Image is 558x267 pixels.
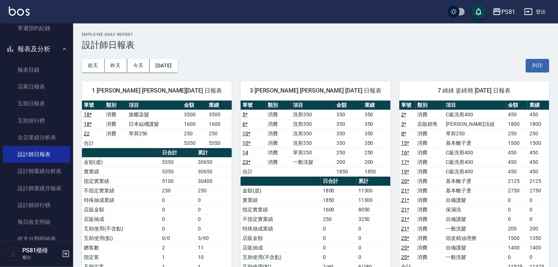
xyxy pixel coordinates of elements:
[241,252,321,262] td: 互助使用(不含點)
[266,129,291,138] td: 消費
[104,110,127,119] td: 消費
[196,195,232,205] td: 0
[127,129,182,138] td: 單剪250
[416,129,444,138] td: 消費
[249,87,382,94] span: 3 [PERSON_NAME] [PERSON_NAME] [DATE] 日報表
[82,233,160,243] td: 互助使用(點)
[444,129,506,138] td: 單剪250
[207,119,232,129] td: 1600
[3,214,70,230] a: 每日收支明細
[3,146,70,163] a: 設計師日報表
[160,233,196,243] td: 0/0
[196,205,232,214] td: 0
[416,167,444,176] td: 消費
[506,252,528,262] td: 0
[416,176,444,186] td: 消費
[160,186,196,195] td: 250
[266,148,291,157] td: 消費
[82,167,160,176] td: 實業績
[321,195,357,205] td: 1850
[160,157,196,167] td: 5350
[266,119,291,129] td: 消費
[241,101,391,177] table: a dense table
[444,101,506,110] th: 項目
[3,197,70,214] a: 設計師排行榜
[196,186,232,195] td: 250
[82,101,232,148] table: a dense table
[160,252,196,262] td: 1
[91,87,223,94] span: 1 [PERSON_NAME] [PERSON_NAME][DATE] 日報表
[3,163,70,180] a: 設計師業績分析表
[416,214,444,224] td: 消費
[335,129,363,138] td: 350
[416,233,444,243] td: 消費
[506,176,528,186] td: 2125
[357,186,391,195] td: 11300
[182,101,207,110] th: 金額
[160,167,196,176] td: 5350
[105,59,127,72] button: 昨天
[182,129,207,138] td: 250
[506,157,528,167] td: 450
[528,243,549,252] td: 1400
[506,129,528,138] td: 250
[357,243,391,252] td: 0
[444,157,506,167] td: C級洗剪400
[207,138,232,148] td: 5350
[506,243,528,252] td: 1400
[160,148,196,158] th: 日合計
[363,167,391,176] td: 1850
[291,110,335,119] td: 洗剪350
[291,129,335,138] td: 洗剪350
[363,101,391,110] th: 業績
[506,233,528,243] td: 1500
[528,119,549,129] td: 1800
[3,230,70,247] a: 收支分類明細表
[363,148,391,157] td: 250
[160,176,196,186] td: 5100
[363,110,391,119] td: 350
[506,224,528,233] td: 200
[335,157,363,167] td: 200
[444,110,506,119] td: C級洗剪400
[182,119,207,129] td: 1600
[506,148,528,157] td: 450
[506,119,528,129] td: 1800
[506,205,528,214] td: 0
[196,157,232,167] td: 30650
[399,101,416,110] th: 單號
[321,186,357,195] td: 1850
[3,112,70,129] a: 互助排行榜
[528,214,549,224] td: 0
[528,110,549,119] td: 450
[196,214,232,224] td: 0
[528,224,549,233] td: 200
[335,110,363,119] td: 350
[528,101,549,110] th: 業績
[82,138,104,148] td: 合計
[444,205,506,214] td: 保濕洗
[357,214,391,224] td: 3250
[196,176,232,186] td: 30400
[528,252,549,262] td: 0
[416,101,444,110] th: 類別
[528,176,549,186] td: 2125
[196,167,232,176] td: 30650
[82,176,160,186] td: 指定實業績
[444,224,506,233] td: 一般洗髮
[321,243,357,252] td: 0
[196,148,232,158] th: 累計
[321,224,357,233] td: 0
[416,224,444,233] td: 消費
[241,224,321,233] td: 特殊抽成業績
[444,243,506,252] td: 自備護髮
[160,243,196,252] td: 2
[408,87,540,94] span: 7 綺綺 姿綺簡 [DATE] 日報表
[506,167,528,176] td: 450
[127,119,182,129] td: 日本結構護髮
[182,138,207,148] td: 5350
[528,205,549,214] td: 0
[444,252,506,262] td: 一般洗髮
[160,214,196,224] td: 0
[321,177,357,186] th: 日合計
